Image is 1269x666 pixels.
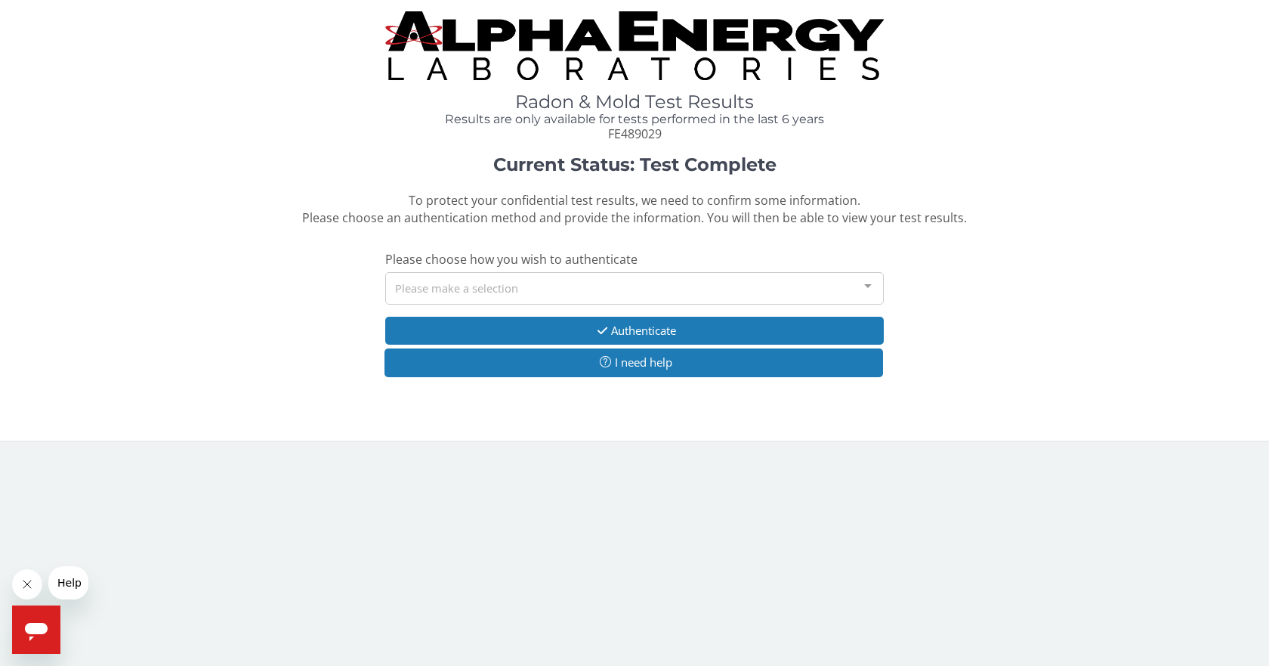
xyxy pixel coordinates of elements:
span: Please choose how you wish to authenticate [385,251,638,268]
span: To protect your confidential test results, we need to confirm some information. Please choose an ... [302,192,967,226]
button: I need help [384,348,883,376]
button: Authenticate [385,317,884,345]
iframe: Message from company [48,566,88,599]
span: FE489029 [608,125,662,142]
img: TightCrop.jpg [385,11,884,80]
span: Please make a selection [395,279,518,296]
iframe: Close message [12,569,42,599]
iframe: Button to launch messaging window [12,606,60,654]
strong: Current Status: Test Complete [493,153,777,175]
h4: Results are only available for tests performed in the last 6 years [385,113,884,126]
h1: Radon & Mold Test Results [385,92,884,112]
